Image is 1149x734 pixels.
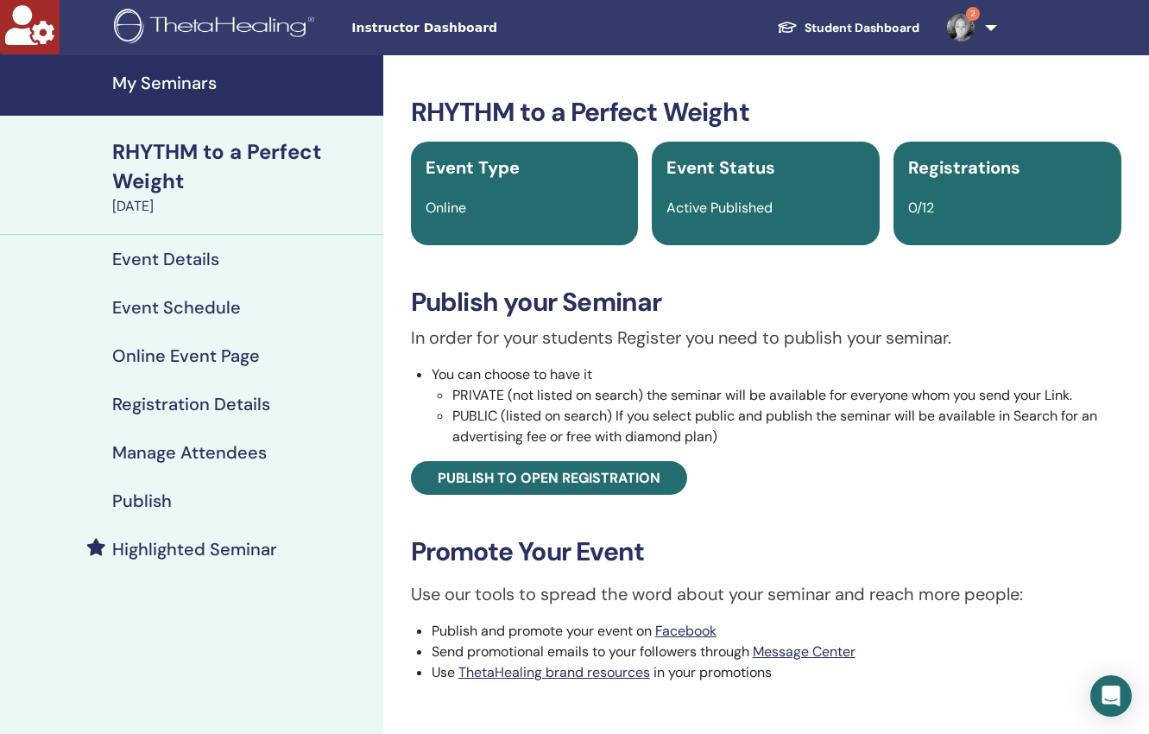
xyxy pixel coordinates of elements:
li: Send promotional emails to your followers through [432,642,1121,662]
h4: Registration Details [112,394,270,414]
li: Use in your promotions [432,662,1121,683]
img: logo.png [114,9,320,47]
a: RHYTHM to a Perfect Weight[DATE] [102,137,383,217]
p: In order for your students Register you need to publish your seminar. [411,325,1121,351]
h3: RHYTHM to a Perfect Weight [411,97,1121,128]
li: PUBLIC (listed on search) If you select public and publish the seminar will be available in Searc... [452,406,1121,447]
li: Publish and promote your event on [432,621,1121,642]
span: 2 [966,7,980,21]
div: Open Intercom Messenger [1090,675,1132,717]
div: RHYTHM to a Perfect Weight [112,137,373,196]
li: You can choose to have it [432,364,1121,447]
img: default.jpg [947,14,975,41]
div: [DATE] [112,196,373,217]
h4: Publish [112,490,172,511]
h4: Event Schedule [112,297,241,318]
span: Publish to open registration [438,469,660,487]
img: graduation-cap-white.svg [777,20,798,35]
span: Online [426,199,466,217]
li: PRIVATE (not listed on search) the seminar will be available for everyone whom you send your Link. [452,385,1121,406]
span: Event Type [426,156,520,179]
h4: My Seminars [112,73,373,93]
span: 0/12 [908,199,934,217]
a: Facebook [655,622,717,640]
h3: Promote Your Event [411,536,1121,567]
a: Publish to open registration [411,461,687,495]
h4: Event Details [112,249,219,269]
h4: Manage Attendees [112,442,267,463]
span: Registrations [908,156,1020,179]
a: Message Center [753,642,855,661]
a: Student Dashboard [763,12,933,44]
p: Use our tools to spread the word about your seminar and reach more people: [411,581,1121,607]
span: Event Status [666,156,775,179]
h4: Online Event Page [112,345,260,366]
span: Active Published [666,199,773,217]
h4: Highlighted Seminar [112,539,277,560]
a: ThetaHealing brand resources [458,663,650,681]
h3: Publish your Seminar [411,287,1121,318]
span: Instructor Dashboard [351,19,610,37]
